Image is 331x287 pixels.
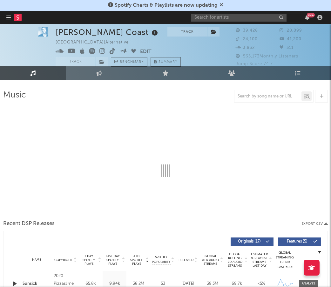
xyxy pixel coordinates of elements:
[280,29,302,33] span: 20,099
[236,62,273,66] span: Jump Score: 74.7
[191,14,287,22] input: Search for artists
[220,3,223,8] span: Dismiss
[282,240,312,244] span: Features ( 5 )
[115,3,218,8] span: Spotify Charts & Playlists are now updating
[226,252,244,268] span: Global Rolling 7D Audio Streams
[307,13,315,17] div: 99 +
[234,94,301,99] input: Search by song name or URL
[80,281,101,287] div: 65.8k
[231,237,274,246] button: Originals(17)
[236,46,255,50] span: 3,832
[151,57,181,67] button: Summary
[251,281,272,287] div: <5%
[226,281,247,287] div: 69.7k
[236,54,298,58] span: 565,173 Monthly Listeners
[80,254,97,266] span: 7 Day Spotify Plays
[111,57,147,67] a: Benchmark
[177,281,199,287] div: [DATE]
[23,281,51,287] a: Sunsick
[120,58,144,66] span: Benchmark
[56,27,159,37] div: [PERSON_NAME] Coast
[301,222,328,226] button: Export CSV
[202,254,219,266] span: Global ATD Audio Streams
[152,281,174,287] div: 53
[54,258,73,262] span: Copyright
[56,57,95,67] button: Track
[159,60,177,64] span: Summary
[104,254,121,266] span: Last Day Spotify Plays
[179,258,193,262] span: Released
[152,255,171,264] span: Spotify Popularity
[202,281,223,287] div: 39.3M
[280,46,294,50] span: 311
[56,39,136,46] div: [GEOGRAPHIC_DATA] | Alternative
[128,281,149,287] div: 38.2M
[278,237,321,246] button: Features(5)
[23,257,51,262] div: Name
[128,254,145,266] span: ATD Spotify Plays
[235,240,264,244] span: Originals ( 17 )
[280,37,301,41] span: 41,200
[167,27,207,37] button: Track
[236,29,258,33] span: 39,426
[305,15,309,20] button: 99+
[140,48,152,56] button: Edit
[3,220,55,228] span: Recent DSP Releases
[251,252,268,268] span: Estimated % Playlist Streams Last Day
[236,37,258,41] span: 24,100
[275,250,294,270] div: Global Streaming Trend (Last 60D)
[104,281,125,287] div: 9.94k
